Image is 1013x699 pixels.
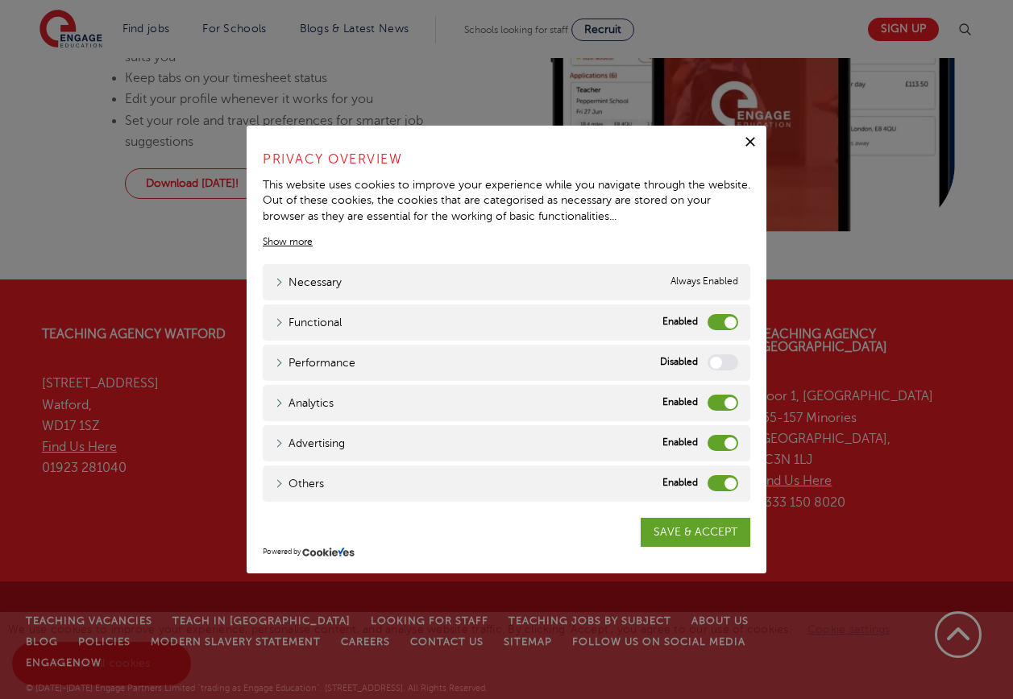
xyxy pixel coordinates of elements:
[275,314,342,331] a: Functional
[275,354,355,371] a: Performance
[302,547,355,557] img: CookieYes Logo
[275,475,324,492] a: Others
[670,274,738,291] span: Always Enabled
[275,395,334,412] a: Analytics
[8,623,907,669] span: We use cookies to improve your experience, personalise content, and analyse website traffic. By c...
[263,177,750,225] div: This website uses cookies to improve your experience while you navigate through the website. Out ...
[275,274,342,291] a: Necessary
[263,547,750,558] div: Powered by
[263,234,313,249] a: Show more
[641,518,750,547] a: SAVE & ACCEPT
[12,642,191,685] a: Accept all cookies
[807,623,891,635] a: Cookie settings
[275,435,345,452] a: Advertising
[263,150,750,169] h4: Privacy Overview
